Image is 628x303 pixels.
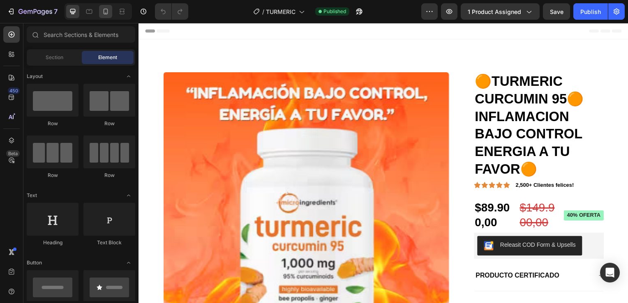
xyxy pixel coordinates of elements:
button: Save [543,3,570,20]
div: $89.900,00 [338,178,380,210]
button: Releasit COD Form & Upsells [341,215,447,234]
span: Section [46,54,63,61]
span: / [262,7,264,16]
div: Releasit COD Form & Upsells [364,220,440,228]
span: TURMERIC [266,7,296,16]
div: Undo/Redo [155,3,188,20]
div: Row [27,172,78,179]
input: Search Sections & Elements [27,26,135,43]
pre: 40% OFERTA [428,189,469,199]
button: 7 [3,3,61,20]
img: CKKYs5695_ICEAE=.webp [348,220,358,230]
iframe: Design area [139,23,628,303]
span: Button [27,259,42,266]
span: Toggle open [122,70,135,83]
button: 1 product assigned [461,3,540,20]
p: 7 [54,7,58,16]
div: Beta [6,150,20,157]
p: 2,500+ Clientes felices! [380,159,439,168]
div: Row [83,120,135,127]
span: 1 product assigned [468,7,521,16]
span: PRODUCTO CERTIFICADO [339,251,424,258]
div: 450 [8,87,20,94]
span: Published [323,8,346,15]
span: Element [98,54,117,61]
div: Open Intercom Messenger [600,263,620,282]
div: Row [27,120,78,127]
span: Layout [27,73,43,80]
div: Heading [27,239,78,246]
span: Text [27,192,37,199]
div: $149.900,00 [383,178,425,210]
h1: 🟠TURMERIC CURCUMIN 95🟠INFLAMACION BAJO CONTROL ENERGIA A TU FAVOR🟠 [338,50,469,157]
span: Toggle open [122,256,135,269]
div: Text Block [83,239,135,246]
span: Toggle open [122,189,135,202]
div: Publish [580,7,601,16]
div: Row [83,172,135,179]
span: Save [550,8,563,15]
button: Publish [573,3,608,20]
